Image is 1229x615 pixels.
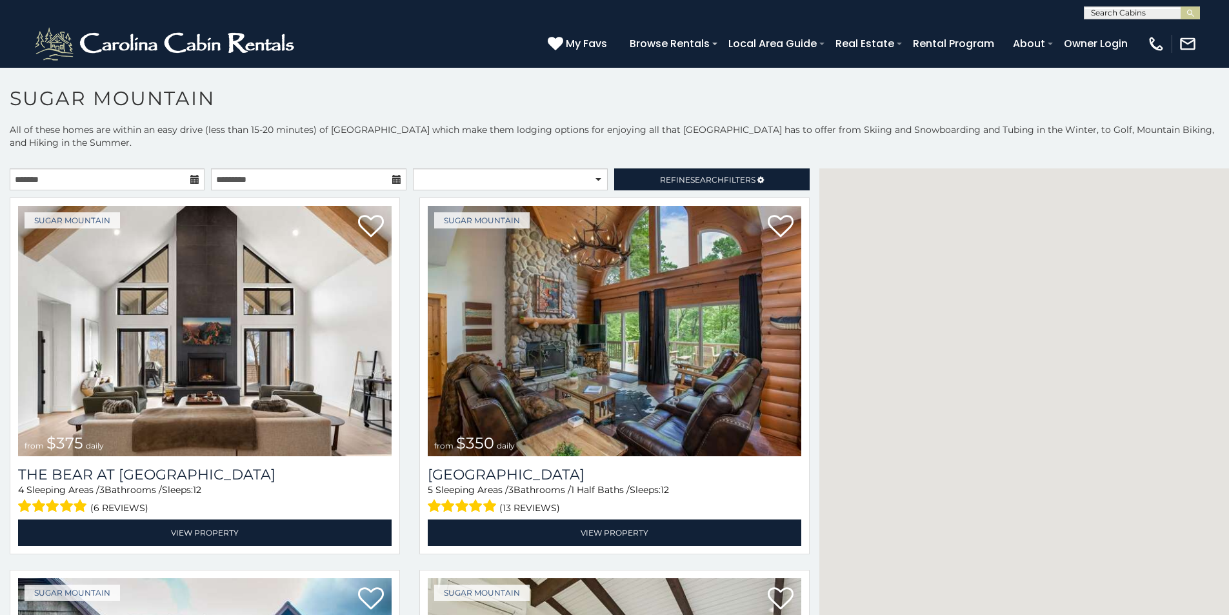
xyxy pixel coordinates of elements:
a: RefineSearchFilters [614,168,809,190]
span: Search [690,175,724,185]
a: Sugar Mountain [25,585,120,601]
a: from $350 daily [428,206,801,456]
div: Sleeping Areas / Bathrooms / Sleeps: [428,483,801,516]
a: View Property [428,519,801,546]
span: 4 [18,484,24,496]
img: phone-regular-white.png [1147,35,1165,53]
a: Add to favorites [358,586,384,613]
span: 12 [193,484,201,496]
a: Add to favorites [768,214,794,241]
a: [GEOGRAPHIC_DATA] [428,466,801,483]
img: 1714387646_thumbnail.jpeg [18,206,392,456]
a: Owner Login [1057,32,1134,55]
a: Sugar Mountain [434,212,530,228]
a: About [1006,32,1052,55]
h3: Grouse Moor Lodge [428,466,801,483]
span: Refine Filters [660,175,755,185]
span: $350 [456,434,494,452]
a: from $375 daily [18,206,392,456]
div: Sleeping Areas / Bathrooms / Sleeps: [18,483,392,516]
a: Real Estate [829,32,901,55]
a: View Property [18,519,392,546]
span: $375 [46,434,83,452]
span: (13 reviews) [499,499,560,516]
a: The Bear At [GEOGRAPHIC_DATA] [18,466,392,483]
span: daily [497,441,515,450]
a: Add to favorites [358,214,384,241]
span: 12 [661,484,669,496]
span: 1 Half Baths / [571,484,630,496]
span: from [434,441,454,450]
span: from [25,441,44,450]
img: 1714398141_thumbnail.jpeg [428,206,801,456]
span: daily [86,441,104,450]
img: mail-regular-white.png [1179,35,1197,53]
h3: The Bear At Sugar Mountain [18,466,392,483]
span: My Favs [566,35,607,52]
span: 5 [428,484,433,496]
a: Browse Rentals [623,32,716,55]
a: Add to favorites [768,586,794,613]
span: 3 [508,484,514,496]
span: 3 [99,484,105,496]
a: Sugar Mountain [434,585,530,601]
a: Sugar Mountain [25,212,120,228]
span: (6 reviews) [90,499,148,516]
a: Rental Program [906,32,1001,55]
a: Local Area Guide [722,32,823,55]
a: My Favs [548,35,610,52]
img: White-1-2.png [32,25,300,63]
